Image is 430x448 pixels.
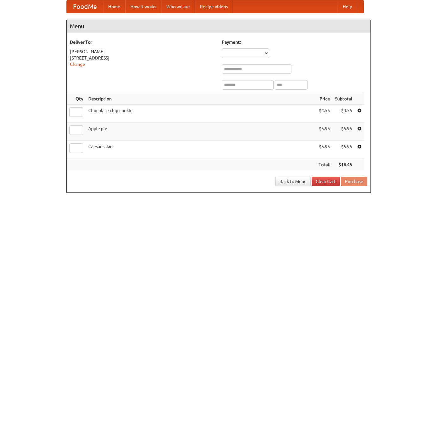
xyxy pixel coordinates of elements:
[341,177,367,186] button: Purchase
[70,39,215,45] h5: Deliver To:
[333,105,355,123] td: $4.55
[338,0,357,13] a: Help
[67,0,103,13] a: FoodMe
[312,177,340,186] a: Clear Cart
[195,0,233,13] a: Recipe videos
[222,39,367,45] h5: Payment:
[103,0,125,13] a: Home
[86,93,316,105] th: Description
[333,141,355,159] td: $5.95
[316,159,333,171] th: Total:
[86,141,316,159] td: Caesar salad
[316,93,333,105] th: Price
[67,93,86,105] th: Qty
[161,0,195,13] a: Who we are
[70,55,215,61] div: [STREET_ADDRESS]
[316,123,333,141] td: $5.95
[275,177,311,186] a: Back to Menu
[316,105,333,123] td: $4.55
[333,123,355,141] td: $5.95
[86,123,316,141] td: Apple pie
[333,159,355,171] th: $16.45
[333,93,355,105] th: Subtotal
[67,20,371,33] h4: Menu
[70,62,85,67] a: Change
[316,141,333,159] td: $5.95
[70,48,215,55] div: [PERSON_NAME]
[125,0,161,13] a: How it works
[86,105,316,123] td: Chocolate chip cookie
